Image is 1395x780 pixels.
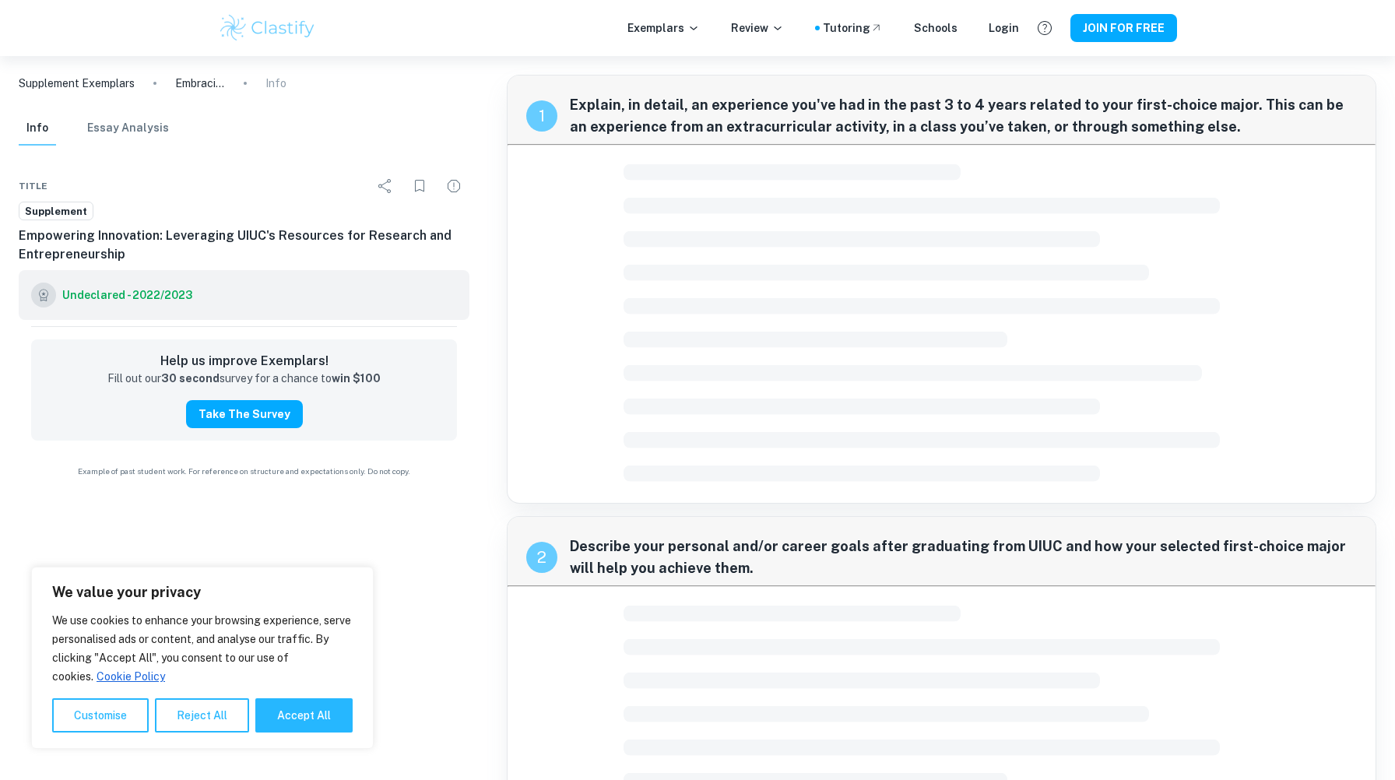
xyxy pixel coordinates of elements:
[52,583,353,602] p: We value your privacy
[1031,15,1058,41] button: Help and Feedback
[19,204,93,220] span: Supplement
[570,94,1357,138] span: Explain, in detail, an experience you've had in the past 3 to 4 years related to your first-choic...
[87,111,169,146] button: Essay Analysis
[19,227,469,264] h6: Empowering Innovation: Leveraging UIUC's Resources for Research and Entrepreneurship
[332,372,381,385] strong: win $100
[52,611,353,686] p: We use cookies to enhance your browsing experience, serve personalised ads or content, and analys...
[19,466,469,477] span: Example of past student work. For reference on structure and expectations only. Do not copy.
[404,170,435,202] div: Bookmark
[914,19,958,37] a: Schools
[989,19,1019,37] a: Login
[627,19,700,37] p: Exemplars
[161,372,220,385] strong: 30 second
[62,286,192,304] h6: Undeclared - 2022/2023
[823,19,883,37] a: Tutoring
[52,698,149,733] button: Customise
[1070,14,1177,42] button: JOIN FOR FREE
[731,19,784,37] p: Review
[255,698,353,733] button: Accept All
[19,111,56,146] button: Info
[19,179,47,193] span: Title
[107,371,381,388] p: Fill out our survey for a chance to
[218,12,317,44] img: Clastify logo
[265,75,286,92] p: Info
[96,669,166,683] a: Cookie Policy
[62,283,192,307] a: Undeclared - 2022/2023
[570,536,1357,579] span: Describe your personal and/or career goals after graduating from UIUC and how your selected first...
[19,202,93,221] a: Supplement
[370,170,401,202] div: Share
[155,698,249,733] button: Reject All
[31,567,374,749] div: We value your privacy
[44,352,445,371] h6: Help us improve Exemplars!
[175,75,225,92] p: Embracing Uncertainty: My Journey in Compiler Optimization Research
[19,75,135,92] a: Supplement Exemplars
[186,400,303,428] button: Take the Survey
[526,542,557,573] div: recipe
[526,100,557,132] div: recipe
[438,170,469,202] div: Report issue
